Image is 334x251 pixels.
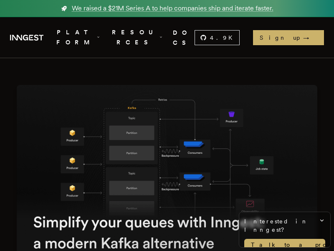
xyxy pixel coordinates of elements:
button: PLATFORM [53,27,100,48]
a: Sign up [253,30,324,45]
span: Interested in Inngest? [244,217,325,234]
a: Talk to a product expert [244,239,325,251]
span: → [303,33,317,42]
button: RESOURCES [110,27,163,48]
a: DOCS [173,27,195,48]
span: We raised a $21M Series A to help companies ship and iterate faster. [72,3,273,13]
span: 4.9 K [210,33,238,42]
